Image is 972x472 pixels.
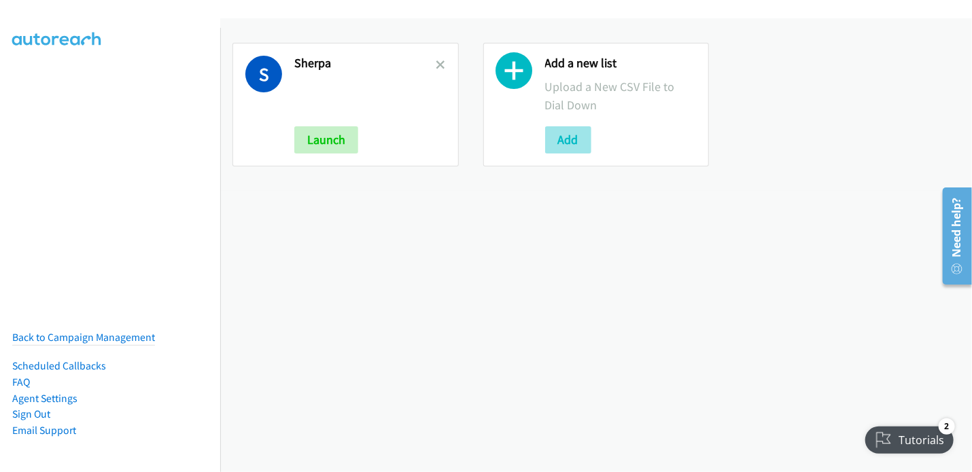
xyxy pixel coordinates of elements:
[12,376,30,388] a: FAQ
[545,56,697,71] h2: Add a new list
[294,56,436,71] h2: Sherpa
[545,126,591,153] button: Add
[294,126,358,153] button: Launch
[12,392,77,405] a: Agent Settings
[857,413,962,462] iframe: Checklist
[933,182,972,290] iframe: Resource Center
[12,331,155,344] a: Back to Campaign Management
[12,407,50,420] a: Sign Out
[545,77,697,114] p: Upload a New CSV File to Dial Down
[12,424,76,437] a: Email Support
[12,359,106,372] a: Scheduled Callbacks
[245,56,282,92] h1: S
